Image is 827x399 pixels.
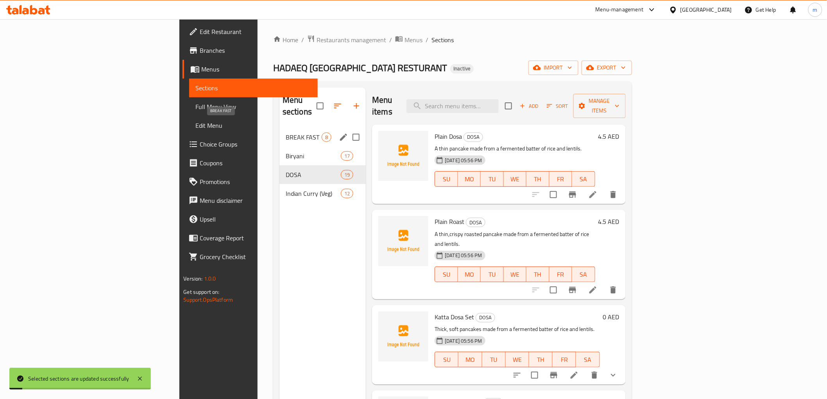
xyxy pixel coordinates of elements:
span: Select all sections [312,98,328,114]
span: SA [575,174,592,185]
span: TU [485,354,503,365]
button: TH [526,171,549,187]
span: WE [509,354,526,365]
a: Edit menu item [588,190,598,199]
div: DOSA19 [279,165,366,184]
span: SU [438,354,455,365]
button: SU [435,171,458,187]
button: export [582,61,632,75]
span: 12 [341,190,353,197]
span: Sort items [542,100,573,112]
span: Edit Menu [195,121,311,130]
span: [DATE] 05:56 PM [442,252,485,259]
span: Branches [200,46,311,55]
a: Menus [183,60,317,79]
img: Plain Dosa [378,131,428,181]
button: Add [517,100,542,112]
div: [GEOGRAPHIC_DATA] [680,5,732,14]
div: Biryani17 [279,147,366,165]
a: Edit Restaurant [183,22,317,41]
h2: Menu items [372,94,397,118]
span: Biryani [286,151,341,161]
img: Katta Dosa Set [378,311,428,361]
nav: Menu sections [279,125,366,206]
button: MO [458,267,481,282]
button: SU [435,352,458,367]
button: TU [481,171,503,187]
span: Plain Dosa [435,131,462,142]
span: 19 [341,171,353,179]
button: TU [482,352,506,367]
button: Branch-specific-item [544,366,563,385]
span: Menu disclaimer [200,196,311,205]
span: Promotions [200,177,311,186]
button: SA [572,267,595,282]
span: m [813,5,818,14]
div: items [341,170,353,179]
span: HADAEQ [GEOGRAPHIC_DATA] RESTURANT [273,59,447,77]
p: A thin,crispy roasted pancake made from a fermented batter of rice and lentils. [435,229,595,249]
span: 1.0.0 [204,274,216,284]
a: Support.OpsPlatform [183,295,233,305]
span: TU [484,174,500,185]
span: import [535,63,572,73]
input: search [406,99,499,113]
span: MO [462,354,479,365]
span: 8 [322,134,331,141]
span: Sort [547,102,568,111]
span: DOSA [476,313,495,322]
button: delete [604,185,623,204]
span: Select to update [545,186,562,203]
a: Promotions [183,172,317,191]
button: delete [604,281,623,299]
div: items [322,132,331,142]
span: DOSA [466,218,485,227]
span: BREAK FAST [286,132,322,142]
button: MO [458,352,482,367]
span: WE [507,174,523,185]
span: TH [530,174,546,185]
button: edit [338,131,349,143]
a: Menu disclaimer [183,191,317,210]
span: Menus [405,35,422,45]
button: Branch-specific-item [563,185,582,204]
span: Menus [201,64,311,74]
button: TH [526,267,549,282]
div: Inactive [450,64,474,73]
div: Indian Curry (Veg)12 [279,184,366,203]
span: Select section [500,98,517,114]
span: Manage items [580,96,619,116]
nav: breadcrumb [273,35,632,45]
button: SA [572,171,595,187]
div: Menu-management [596,5,644,14]
div: Selected sections are updated successfully [28,374,129,383]
span: DOSA [286,170,341,179]
span: DOSA [464,132,483,141]
a: Branches [183,41,317,60]
a: Menus [395,35,422,45]
span: Select to update [526,367,543,383]
span: Add item [517,100,542,112]
button: FR [550,171,572,187]
span: MO [461,269,478,280]
h6: 4.5 AED [598,216,619,227]
button: Branch-specific-item [563,281,582,299]
button: FR [553,352,576,367]
span: Edit Restaurant [200,27,311,36]
span: 17 [341,152,353,160]
div: Indian Curry (Veg) [286,189,341,198]
span: TH [530,269,546,280]
img: Plain Roast [378,216,428,266]
button: SA [576,352,600,367]
span: Get support on: [183,287,219,297]
span: Inactive [450,65,474,72]
a: Edit menu item [569,370,579,380]
a: Restaurants management [307,35,386,45]
span: FR [556,354,573,365]
a: Edit Menu [189,116,317,135]
span: Upsell [200,215,311,224]
span: TU [484,269,500,280]
p: A thin pancake made from a fermented batter of rice and lentils. [435,144,595,154]
button: WE [504,171,526,187]
button: Add section [347,97,366,115]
